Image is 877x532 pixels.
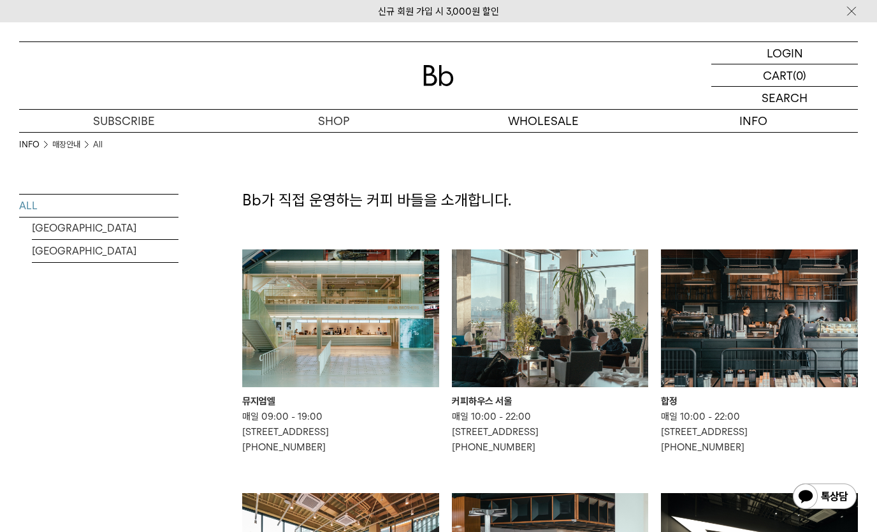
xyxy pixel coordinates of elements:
a: CART (0) [711,64,858,87]
p: WHOLESALE [438,110,648,132]
img: 합정 [661,249,858,387]
a: All [93,138,103,151]
div: 뮤지엄엘 [242,394,439,409]
p: 매일 10:00 - 22:00 [STREET_ADDRESS] [PHONE_NUMBER] [452,409,649,455]
a: SUBSCRIBE [19,110,229,132]
a: 신규 회원 가입 시 3,000원 할인 [378,6,499,17]
a: 뮤지엄엘 뮤지엄엘 매일 09:00 - 19:00[STREET_ADDRESS][PHONE_NUMBER] [242,249,439,455]
a: LOGIN [711,42,858,64]
img: 커피하우스 서울 [452,249,649,387]
img: 로고 [423,65,454,86]
div: 합정 [661,394,858,409]
p: 매일 10:00 - 22:00 [STREET_ADDRESS] [PHONE_NUMBER] [661,409,858,455]
a: [GEOGRAPHIC_DATA] [32,217,178,239]
a: [GEOGRAPHIC_DATA] [32,240,178,262]
p: (0) [793,64,806,86]
li: INFO [19,138,52,151]
a: ALL [19,195,178,217]
p: LOGIN [767,42,803,64]
p: SEARCH [762,87,808,109]
p: Bb가 직접 운영하는 커피 바들을 소개합니다. [242,189,858,211]
p: 매일 09:00 - 19:00 [STREET_ADDRESS] [PHONE_NUMBER] [242,409,439,455]
a: 커피하우스 서울 커피하우스 서울 매일 10:00 - 22:00[STREET_ADDRESS][PHONE_NUMBER] [452,249,649,455]
img: 뮤지엄엘 [242,249,439,387]
a: 매장안내 [52,138,80,151]
a: 합정 합정 매일 10:00 - 22:00[STREET_ADDRESS][PHONE_NUMBER] [661,249,858,455]
img: 카카오톡 채널 1:1 채팅 버튼 [792,482,858,513]
a: SHOP [229,110,438,132]
p: INFO [648,110,858,132]
p: CART [763,64,793,86]
div: 커피하우스 서울 [452,394,649,409]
